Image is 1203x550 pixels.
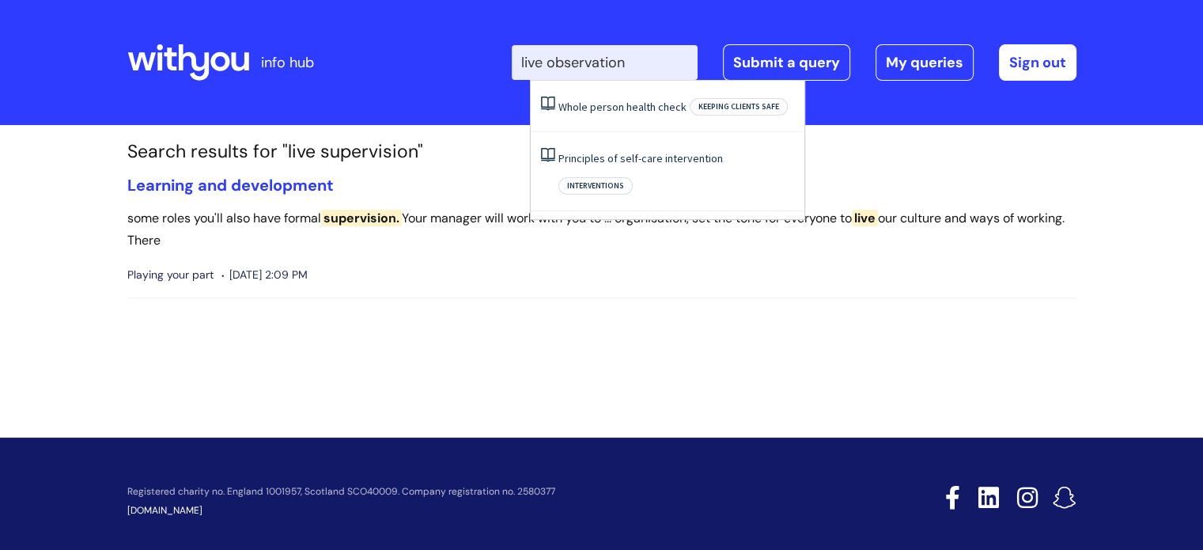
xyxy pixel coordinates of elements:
span: [DATE] 2:09 PM [221,265,308,285]
span: Playing your part [127,265,214,285]
p: info hub [261,50,314,75]
span: Keeping clients safe [690,98,788,116]
h1: Search results for "live supervision" [127,141,1076,163]
a: [DOMAIN_NAME] [127,504,202,517]
a: Principles of self-care intervention [558,151,723,165]
a: Submit a query [723,44,850,81]
input: Search [512,45,698,80]
span: live [852,210,878,226]
a: Sign out [999,44,1076,81]
p: some roles you'll also have formal Your manager will work with you to ... organisation, set the t... [127,207,1076,253]
a: My queries [876,44,974,81]
a: Learning and development [127,175,334,195]
div: | - [512,44,1076,81]
a: Whole person health check [558,100,687,114]
span: Interventions [558,177,633,195]
p: Registered charity no. England 1001957, Scotland SCO40009. Company registration no. 2580377 [127,487,833,497]
span: supervision. [321,210,402,226]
